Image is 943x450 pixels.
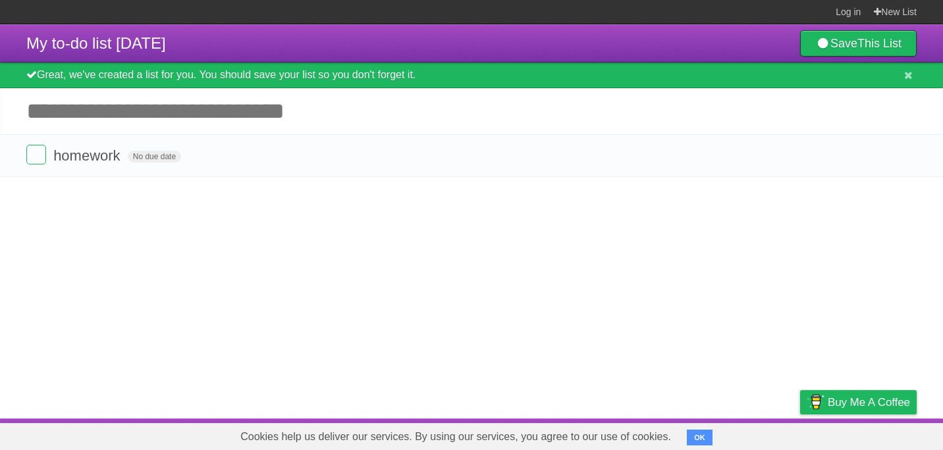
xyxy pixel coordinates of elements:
[227,424,684,450] span: Cookies help us deliver our services. By using our services, you agree to our use of cookies.
[800,30,917,57] a: SaveThis List
[26,34,166,52] span: My to-do list [DATE]
[857,37,902,50] b: This List
[26,145,46,164] label: Done
[800,390,917,414] a: Buy me a coffee
[128,151,181,162] span: No due date
[834,422,917,447] a: Suggest a feature
[687,430,713,445] button: OK
[783,422,817,447] a: Privacy
[53,147,123,164] span: homework
[738,422,767,447] a: Terms
[668,422,722,447] a: Developers
[828,391,910,414] span: Buy me a coffee
[625,422,653,447] a: About
[807,391,824,413] img: Buy me a coffee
